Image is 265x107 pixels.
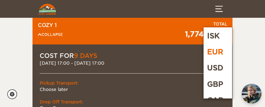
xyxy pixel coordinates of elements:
div: EUR [204,44,232,60]
button: chat-button [242,84,261,103]
div: ISK [204,27,232,44]
div: Cozy 1 [38,22,63,29]
div: USD [204,60,232,76]
div: Pickup Transport: [40,80,225,86]
span: 9 Days [74,52,97,59]
td: Choose later [40,86,225,92]
img: Cozy Campers [39,4,56,15]
a: Cookie settings [7,89,22,99]
div: Total [185,22,227,27]
div: GBP [204,76,232,92]
div: COST FOR [40,52,225,60]
div: Drop Off Transport: [40,99,225,105]
span: 1,774 [185,30,204,38]
span: Collapse [38,32,63,37]
div: [DATE] 17:00 - [DATE] 17:00 [40,60,225,66]
img: Freyja at Cozy Campers [242,84,261,103]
